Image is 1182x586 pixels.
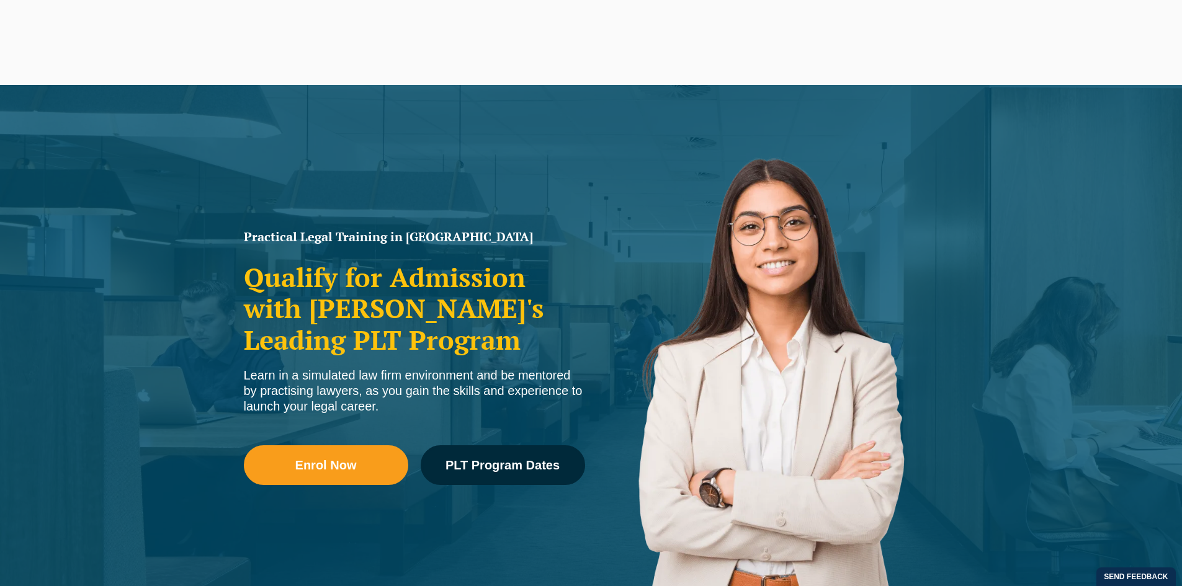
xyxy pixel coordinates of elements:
[421,445,585,485] a: PLT Program Dates
[244,231,585,243] h1: Practical Legal Training in [GEOGRAPHIC_DATA]
[295,459,357,471] span: Enrol Now
[445,459,560,471] span: PLT Program Dates
[244,368,585,414] div: Learn in a simulated law firm environment and be mentored by practising lawyers, as you gain the ...
[244,262,585,355] h2: Qualify for Admission with [PERSON_NAME]'s Leading PLT Program
[244,445,408,485] a: Enrol Now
